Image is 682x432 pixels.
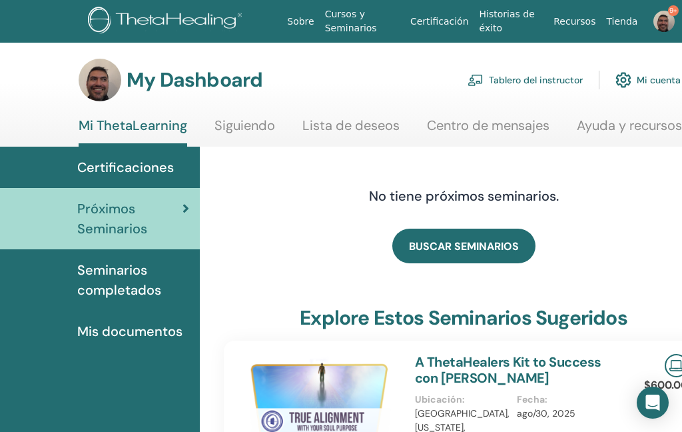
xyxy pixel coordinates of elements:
a: Tablero del instructor [468,65,583,95]
a: Sobre [282,9,319,34]
img: default.jpg [79,59,121,101]
a: BUSCAR SEMINARIOS [392,229,535,263]
h3: Explore estos seminarios sugeridos [300,306,627,330]
a: Historias de éxito [474,2,549,41]
span: 9+ [668,5,679,16]
span: BUSCAR SEMINARIOS [409,239,519,253]
h4: No tiene próximos seminarios. [254,188,673,204]
a: Cursos y Seminarios [320,2,405,41]
img: chalkboard-teacher.svg [468,74,484,86]
a: Mi ThetaLearning [79,117,187,147]
span: Mis documentos [77,321,182,341]
p: Fecha : [517,393,611,407]
a: Siguiendo [214,117,275,143]
a: Tienda [601,9,643,34]
p: Ubicación : [415,393,509,407]
h3: My Dashboard [127,68,262,92]
p: ago/30, 2025 [517,407,611,421]
div: Open Intercom Messenger [637,387,669,419]
a: Mi cuenta [615,65,681,95]
img: cog.svg [615,69,631,91]
a: Lista de deseos [302,117,400,143]
span: Certificaciones [77,157,174,177]
a: Ayuda y recursos [577,117,682,143]
a: Recursos [548,9,601,34]
span: Seminarios completados [77,260,189,300]
span: Próximos Seminarios [77,199,182,239]
img: default.jpg [653,11,675,32]
a: A ThetaHealers Kit to Success con [PERSON_NAME] [415,353,601,387]
a: Centro de mensajes [427,117,549,143]
img: logo.png [88,7,247,37]
a: Certificación [405,9,474,34]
